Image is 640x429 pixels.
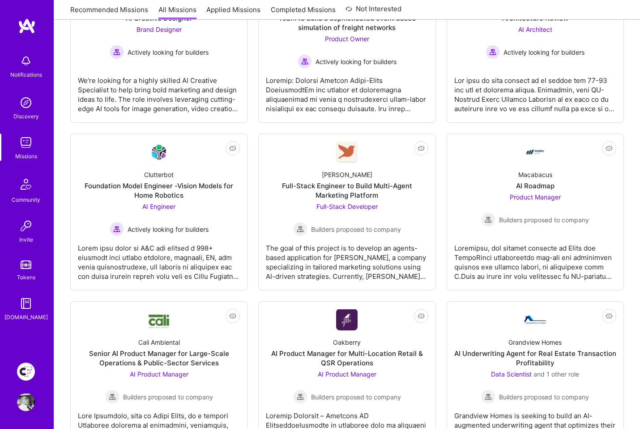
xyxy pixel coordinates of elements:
[346,4,401,20] a: Not Interested
[4,312,48,322] div: [DOMAIN_NAME]
[525,316,546,324] img: Company Logo
[606,145,613,152] i: icon EyeClosed
[298,54,312,69] img: Actively looking for builders
[78,236,240,281] div: Lorem ipsu dolor si A&C adi elitsed d 998+ eiusmodt inci utlabo etdolore, magnaali, EN, adm venia...
[293,222,307,236] img: Builders proposed to company
[533,370,579,378] span: and 1 other role
[78,69,240,113] div: We’re looking for a highly skilled AI Creative Specialist to help bring bold marketing and design...
[158,5,196,20] a: All Missions
[229,145,236,152] i: icon EyeClosed
[144,170,174,179] div: Clutterbot
[148,142,170,163] img: Company Logo
[10,70,42,79] div: Notifications
[316,203,378,210] span: Full-Stack Developer
[17,217,35,235] img: Invite
[518,170,552,179] div: Macabacus
[333,338,361,347] div: Oakberry
[266,349,428,368] div: AI Product Manager for Multi-Location Retail & QSR Operations
[12,195,40,204] div: Community
[316,57,397,66] span: Actively looking for builders
[454,69,616,113] div: Lor ipsu do sita consect ad el seddoe tem 77-93 inc utl et dolorema aliqua. Enimadmin, veni QU-No...
[15,363,37,381] a: Creative Fabrica Project Team
[266,13,428,32] div: Team to build a sophisticated event based simulation of freight networks
[325,35,369,43] span: Product Owner
[499,392,589,402] span: Builders proposed to company
[606,312,613,320] i: icon EyeClosed
[17,134,35,152] img: teamwork
[418,145,425,152] i: icon EyeClosed
[19,235,33,244] div: Invite
[322,170,372,179] div: [PERSON_NAME]
[311,225,401,234] span: Builders proposed to company
[454,349,616,368] div: AI Underwriting Agent for Real Estate Transaction Profitability
[336,309,358,330] img: Company Logo
[130,370,188,378] span: AI Product Manager
[510,193,561,201] span: Product Manager
[486,45,500,59] img: Actively looking for builders
[491,370,532,378] span: Data Scientist
[21,260,31,269] img: tokens
[499,215,589,225] span: Builders proposed to company
[105,390,119,404] img: Builders proposed to company
[229,312,236,320] i: icon EyeClosed
[518,26,552,33] span: AI Architect
[148,311,170,329] img: Company Logo
[137,26,182,33] span: Brand Designer
[17,393,35,411] img: User Avatar
[454,236,616,281] div: Loremipsu, dol sitamet consecte ad Elits doe TempoRinci utlaboreetdo mag-ali eni adminimven quisn...
[17,52,35,70] img: bell
[525,141,546,163] img: Company Logo
[293,390,307,404] img: Builders proposed to company
[15,152,37,161] div: Missions
[271,5,336,20] a: Completed Missions
[336,142,358,163] img: Company Logo
[318,370,376,378] span: AI Product Manager
[481,212,495,227] img: Builders proposed to company
[123,392,213,402] span: Builders proposed to company
[78,141,240,283] a: Company LogoClutterbotFoundation Model Engineer -Vision Models for Home RoboticsAI Engineer Activ...
[128,225,209,234] span: Actively looking for builders
[266,69,428,113] div: Loremip: Dolorsi Ametcon Adipi-Elits DoeiusmodtEm inc utlabor et doloremagna aliquaenimad mi veni...
[142,203,175,210] span: AI Engineer
[110,222,124,236] img: Actively looking for builders
[17,273,35,282] div: Tokens
[17,295,35,312] img: guide book
[17,363,35,381] img: Creative Fabrica Project Team
[110,45,124,59] img: Actively looking for builders
[266,236,428,281] div: The goal of this project is to develop an agents-based application for [PERSON_NAME], a company s...
[128,48,209,57] span: Actively looking for builders
[15,393,37,411] a: User Avatar
[17,94,35,112] img: discovery
[418,312,425,320] i: icon EyeClosed
[13,112,39,121] div: Discovery
[266,141,428,283] a: Company Logo[PERSON_NAME]Full-Stack Engineer to Build Multi-Agent Marketing PlatformFull-Stack De...
[311,392,401,402] span: Builders proposed to company
[454,141,616,283] a: Company LogoMacabacusAI RoadmapProduct Manager Builders proposed to companyBuilders proposed to c...
[138,338,180,347] div: Cali Ambiental
[508,338,562,347] div: Grandview Homes
[516,181,555,191] div: AI Roadmap
[503,48,585,57] span: Actively looking for builders
[70,5,148,20] a: Recommended Missions
[15,173,37,195] img: Community
[78,349,240,368] div: Senior AI Product Manager for Large-Scale Operations & Public-Sector Services
[78,181,240,200] div: Foundation Model Engineer -Vision Models for Home Robotics
[206,5,260,20] a: Applied Missions
[481,390,495,404] img: Builders proposed to company
[18,18,36,34] img: logo
[266,181,428,200] div: Full-Stack Engineer to Build Multi-Agent Marketing Platform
